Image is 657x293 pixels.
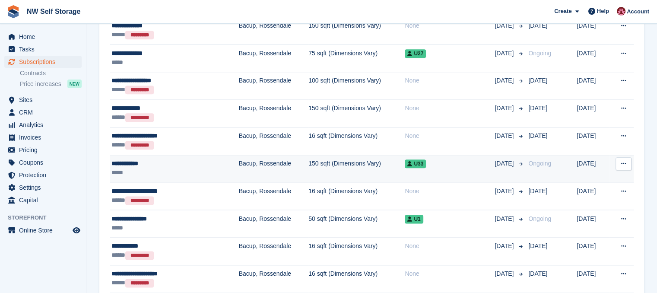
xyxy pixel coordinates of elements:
[308,155,405,182] td: 150 sqft (Dimensions Vary)
[19,106,71,118] span: CRM
[577,99,609,127] td: [DATE]
[4,131,82,143] a: menu
[19,224,71,236] span: Online Store
[308,72,405,99] td: 100 sqft (Dimensions Vary)
[405,49,426,58] span: U27
[528,50,551,57] span: Ongoing
[405,131,495,140] div: None
[308,16,405,44] td: 150 sqft (Dimensions Vary)
[239,72,309,99] td: Bacup, Rossendale
[239,99,309,127] td: Bacup, Rossendale
[239,44,309,72] td: Bacup, Rossendale
[528,22,547,29] span: [DATE]
[8,213,86,222] span: Storefront
[577,127,609,155] td: [DATE]
[4,56,82,68] a: menu
[7,5,20,18] img: stora-icon-8386f47178a22dfd0bd8f6a31ec36ba5ce8667c1dd55bd0f319d3a0aa187defe.svg
[19,43,71,55] span: Tasks
[4,144,82,156] a: menu
[308,265,405,293] td: 16 sqft (Dimensions Vary)
[528,215,551,222] span: Ongoing
[577,72,609,99] td: [DATE]
[405,269,495,278] div: None
[495,269,515,278] span: [DATE]
[239,210,309,238] td: Bacup, Rossendale
[19,119,71,131] span: Analytics
[19,169,71,181] span: Protection
[4,182,82,194] a: menu
[19,94,71,106] span: Sites
[4,43,82,55] a: menu
[239,237,309,265] td: Bacup, Rossendale
[577,210,609,238] td: [DATE]
[495,159,515,168] span: [DATE]
[495,242,515,251] span: [DATE]
[4,224,82,236] a: menu
[19,194,71,206] span: Capital
[67,80,82,88] div: NEW
[577,44,609,72] td: [DATE]
[4,194,82,206] a: menu
[405,21,495,30] div: None
[4,119,82,131] a: menu
[405,104,495,113] div: None
[308,182,405,210] td: 16 sqft (Dimensions Vary)
[308,127,405,155] td: 16 sqft (Dimensions Vary)
[597,7,609,16] span: Help
[4,156,82,169] a: menu
[4,94,82,106] a: menu
[495,76,515,85] span: [DATE]
[528,105,547,111] span: [DATE]
[19,131,71,143] span: Invoices
[495,187,515,196] span: [DATE]
[239,182,309,210] td: Bacup, Rossendale
[405,187,495,196] div: None
[577,265,609,293] td: [DATE]
[495,131,515,140] span: [DATE]
[495,49,515,58] span: [DATE]
[528,77,547,84] span: [DATE]
[23,4,84,19] a: NW Self Storage
[4,31,82,43] a: menu
[239,265,309,293] td: Bacup, Rossendale
[20,80,61,88] span: Price increases
[20,69,82,77] a: Contracts
[308,237,405,265] td: 16 sqft (Dimensions Vary)
[4,106,82,118] a: menu
[554,7,571,16] span: Create
[405,215,423,223] span: U1
[495,21,515,30] span: [DATE]
[405,159,426,168] span: U33
[495,214,515,223] span: [DATE]
[19,31,71,43] span: Home
[528,160,551,167] span: Ongoing
[577,182,609,210] td: [DATE]
[19,56,71,68] span: Subscriptions
[239,16,309,44] td: Bacup, Rossendale
[308,99,405,127] td: 150 sqft (Dimensions Vary)
[71,225,82,236] a: Preview store
[577,16,609,44] td: [DATE]
[4,169,82,181] a: menu
[308,210,405,238] td: 50 sqft (Dimensions Vary)
[528,188,547,194] span: [DATE]
[405,76,495,85] div: None
[239,155,309,182] td: Bacup, Rossendale
[627,7,649,16] span: Account
[20,79,82,89] a: Price increases NEW
[495,104,515,113] span: [DATE]
[19,156,71,169] span: Coupons
[617,7,625,16] img: Josh Vines
[528,270,547,277] span: [DATE]
[528,132,547,139] span: [DATE]
[577,237,609,265] td: [DATE]
[528,242,547,249] span: [DATE]
[19,144,71,156] span: Pricing
[308,44,405,72] td: 75 sqft (Dimensions Vary)
[405,242,495,251] div: None
[577,155,609,182] td: [DATE]
[239,127,309,155] td: Bacup, Rossendale
[19,182,71,194] span: Settings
